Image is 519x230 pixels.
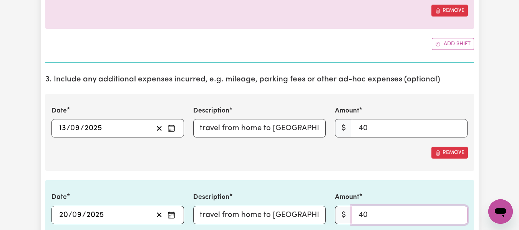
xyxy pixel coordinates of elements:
[71,122,80,134] input: --
[193,206,326,224] input: travel from home to St peter Chanel
[73,209,82,221] input: --
[51,106,67,116] label: Date
[193,106,229,116] label: Description
[59,122,66,134] input: --
[86,209,104,221] input: ----
[70,124,75,132] span: 0
[432,38,474,50] button: Add another shift
[51,192,67,202] label: Date
[153,122,165,134] button: Clear date
[193,119,326,137] input: travel from home to St peter Chanel
[153,209,165,221] button: Clear date
[431,147,468,159] button: Remove this expense
[82,211,86,219] span: /
[193,192,229,202] label: Description
[45,75,474,84] h2: 3. Include any additional expenses incurred, e.g. mileage, parking fees or other ad-hoc expenses ...
[488,199,513,224] iframe: Button to launch messaging window
[335,106,359,116] label: Amount
[335,119,352,137] span: $
[165,122,177,134] button: Enter the date of expense
[335,206,352,224] span: $
[68,211,72,219] span: /
[165,209,177,221] button: Enter the date of expense
[72,211,77,219] span: 0
[431,5,468,17] button: Remove this shift
[59,209,68,221] input: --
[84,122,102,134] input: ----
[66,124,70,132] span: /
[80,124,84,132] span: /
[335,192,359,202] label: Amount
